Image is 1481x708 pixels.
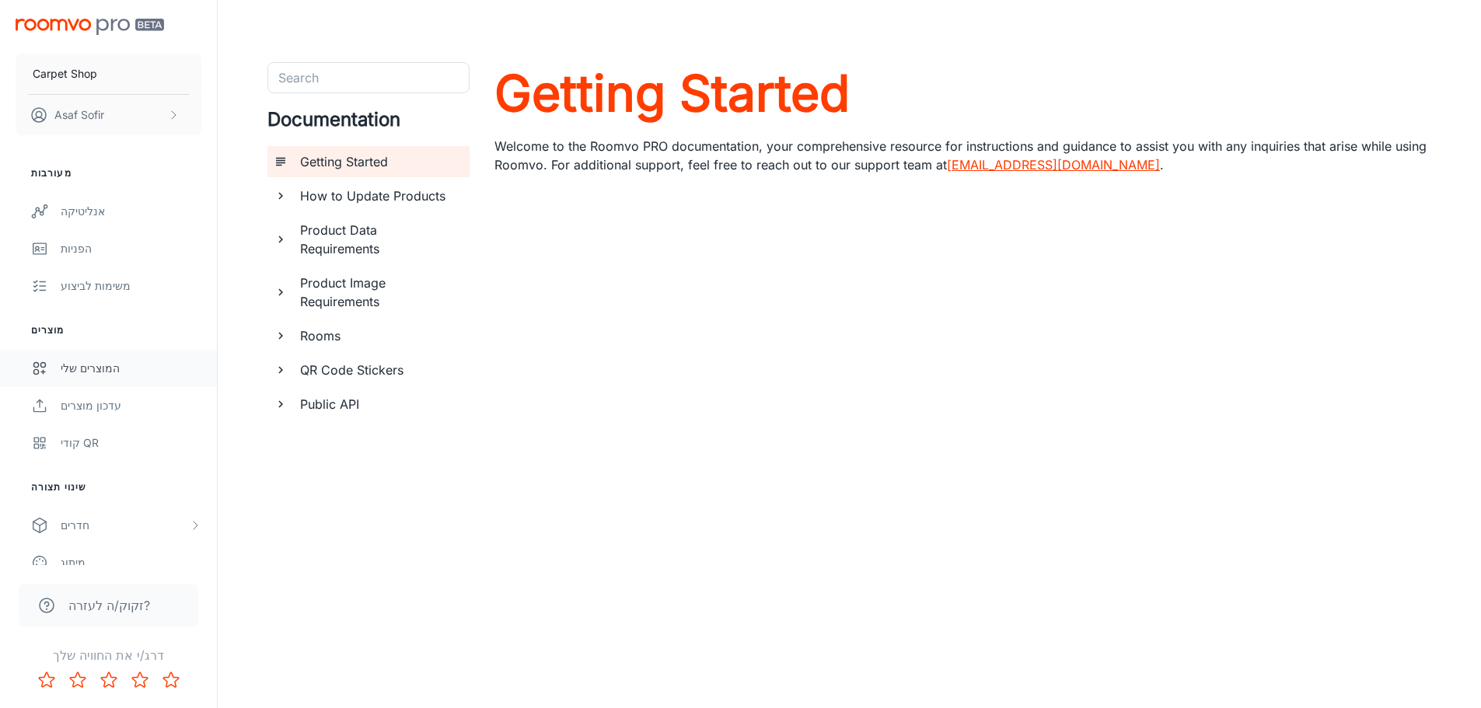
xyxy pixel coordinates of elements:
p: דרג/י את החוויה שלך [12,646,204,664]
h4: Documentation [267,106,470,134]
span: זקוק/ה לעזרה? [68,596,150,615]
h6: Rooms [300,326,457,345]
div: עדכון מוצרים [61,397,201,414]
div: מיתוג [61,554,201,571]
div: חדרים [61,517,189,534]
ul: documentation page list [267,146,470,420]
p: Carpet Shop [33,65,97,82]
h6: Product Data Requirements [300,221,457,258]
a: Getting Started [494,62,1431,124]
button: Asaf Sofir [16,95,201,135]
div: המוצרים שלי [61,360,201,377]
button: Rate 1 star [31,664,62,696]
a: [EMAIL_ADDRESS][DOMAIN_NAME] [947,157,1160,173]
h6: Product Image Requirements [300,274,457,311]
h6: Getting Started [300,152,457,171]
iframe: vimeo-869182452 [494,180,1431,707]
button: Rate 3 star [93,664,124,696]
button: Rate 4 star [124,664,155,696]
button: Carpet Shop [16,54,201,94]
div: קודי QR [61,434,201,452]
button: Rate 2 star [62,664,93,696]
p: Welcome to the Roomvo PRO documentation, your comprehensive resource for instructions and guidanc... [494,137,1431,174]
div: אנליטיקה [61,203,201,220]
button: Open [461,77,464,80]
h6: QR Code Stickers [300,361,457,379]
h6: Public API [300,395,457,413]
button: Rate 5 star [155,664,187,696]
p: Asaf Sofir [54,106,104,124]
h6: How to Update Products [300,187,457,205]
div: הפניות [61,240,201,257]
img: Roomvo PRO Beta [16,19,164,35]
div: משימות לביצוע [61,277,201,295]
